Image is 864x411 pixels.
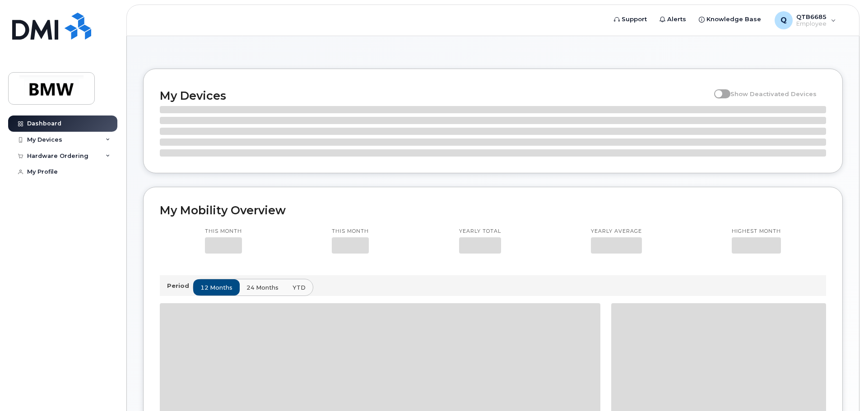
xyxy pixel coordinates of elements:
p: Yearly average [591,228,642,235]
span: 24 months [246,283,279,292]
p: This month [332,228,369,235]
p: Highest month [732,228,781,235]
span: Show Deactivated Devices [730,90,817,97]
input: Show Deactivated Devices [714,85,721,92]
h2: My Mobility Overview [160,203,826,217]
p: This month [205,228,242,235]
h2: My Devices [160,89,710,102]
span: YTD [293,283,306,292]
p: Period [167,282,193,290]
p: Yearly total [459,228,501,235]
